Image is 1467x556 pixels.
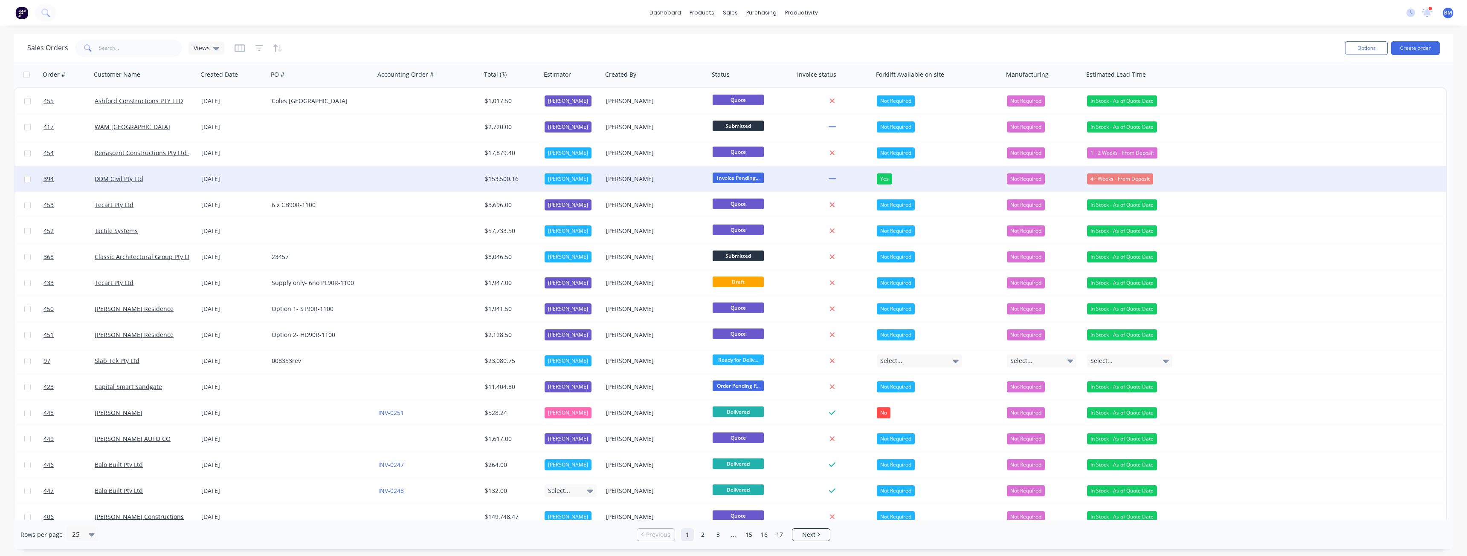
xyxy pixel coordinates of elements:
span: Rows per page [20,530,63,539]
a: DDM Civil Pty Ltd [95,175,143,183]
div: [PERSON_NAME] [606,279,701,287]
span: 368 [43,253,54,261]
button: Not Required [1007,147,1045,158]
div: Not Required [877,381,915,392]
div: [PERSON_NAME] [606,383,701,391]
div: 6 x CB90R-1100 [272,201,366,209]
div: $8,046.50 [485,253,535,261]
div: $1,941.50 [485,305,535,313]
div: [PERSON_NAME] [606,201,701,209]
a: 406 [43,504,95,530]
div: [PERSON_NAME] [545,433,591,444]
div: [DATE] [201,97,265,105]
span: 451 [43,331,54,339]
div: $2,128.50 [485,331,535,339]
a: Page 3 [712,528,725,541]
div: Not Required [877,303,915,314]
div: $264.00 [485,461,535,469]
button: Not Required [1007,511,1045,522]
div: Not Required [877,121,915,133]
div: [DATE] [201,227,265,235]
a: 368 [43,244,95,270]
div: [PERSON_NAME] [606,487,701,495]
a: Capital Smart Sandgate [95,383,162,391]
div: 1 - 2 Weeks - From Deposit [1087,147,1157,158]
div: [DATE] [201,435,265,443]
span: Quote [713,225,764,235]
span: Quote [713,302,764,313]
a: 450 [43,296,95,322]
div: [PERSON_NAME] [606,357,701,365]
div: No [877,407,890,418]
div: [PERSON_NAME] [606,305,701,313]
span: Not Required [1010,97,1041,105]
button: Not Required [1007,303,1045,314]
div: In Stock - As of Quote Date [1087,199,1157,210]
div: In Stock - As of Quote Date [1087,485,1157,496]
div: In Stock - As of Quote Date [1087,121,1157,133]
a: Page 1 is your current page [681,528,694,541]
span: Select... [1090,357,1113,365]
a: Balo Built Pty Ltd [95,487,143,495]
div: Not Required [877,459,915,470]
span: Not Required [1010,305,1041,313]
span: Quote [713,95,764,105]
div: [DATE] [201,279,265,287]
span: 97 [43,357,50,365]
a: 453 [43,192,95,218]
div: $132.00 [485,487,535,495]
div: In Stock - As of Quote Date [1087,511,1157,522]
span: 455 [43,97,54,105]
div: [DATE] [201,123,265,131]
div: [PERSON_NAME] [545,329,591,340]
span: Quote [713,432,764,443]
a: INV-0247 [378,461,404,469]
a: [PERSON_NAME] AUTO CO [95,435,171,443]
div: [PERSON_NAME] [545,251,591,262]
a: [PERSON_NAME] Constructions [95,513,184,521]
div: Not Required [877,225,915,236]
div: productivity [781,6,822,19]
div: [DATE] [201,383,265,391]
div: In Stock - As of Quote Date [1087,433,1157,444]
div: $11,404.80 [485,383,535,391]
div: Estimator [544,70,571,79]
div: [DATE] [201,331,265,339]
span: 406 [43,513,54,521]
div: 008353rev [272,357,366,365]
div: Option 1- ST90R-1100 [272,305,366,313]
a: 448 [43,400,95,426]
button: Not Required [1007,121,1045,133]
div: [DATE] [201,487,265,495]
span: Not Required [1010,383,1041,391]
div: [PERSON_NAME] [545,173,591,184]
span: 448 [43,409,54,417]
div: 4+ Weeks - From Deposit [1087,173,1153,184]
div: Accounting Order # [377,70,434,79]
span: Select... [880,357,902,365]
div: Not Required [877,251,915,262]
div: In Stock - As of Quote Date [1087,225,1157,236]
div: [DATE] [201,409,265,417]
a: Next page [792,530,830,539]
div: $17,879.40 [485,149,535,157]
div: [PERSON_NAME] [545,147,591,158]
div: Coles [GEOGRAPHIC_DATA] [272,97,366,105]
div: [PERSON_NAME] [545,407,591,418]
div: Not Required [877,95,915,107]
span: 394 [43,175,54,183]
span: 447 [43,487,54,495]
div: [DATE] [201,175,265,183]
a: 417 [43,114,95,140]
div: [PERSON_NAME] [606,409,701,417]
a: 446 [43,452,95,478]
span: Delivered [713,458,764,469]
div: $3,696.00 [485,201,535,209]
div: products [685,6,719,19]
button: Not Required [1007,459,1045,470]
span: Views [194,43,210,52]
div: $1,017.50 [485,97,535,105]
span: Not Required [1010,279,1041,287]
a: dashboard [645,6,685,19]
div: $57,733.50 [485,227,535,235]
